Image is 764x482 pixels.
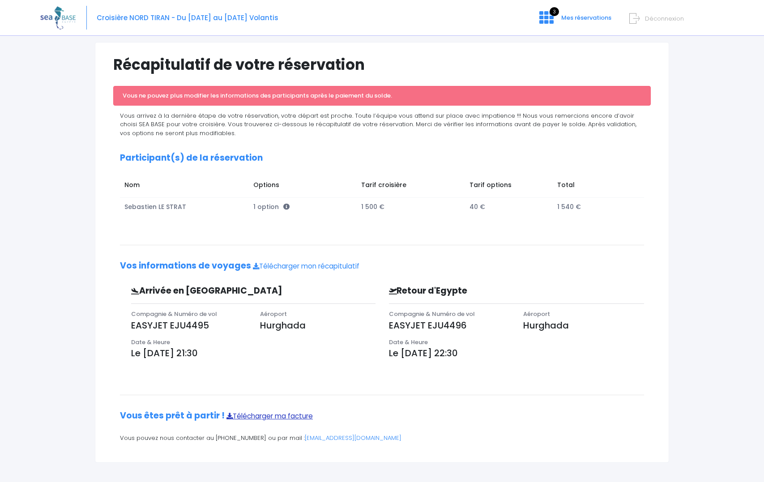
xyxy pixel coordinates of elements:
span: 3 [550,7,559,16]
p: Le [DATE] 21:30 [131,346,376,360]
td: 1 540 € [553,197,635,216]
td: Total [553,176,635,197]
h1: Récapitulatif de votre réservation [113,56,651,73]
td: 40 € [465,197,553,216]
span: Vous arrivez à la dernière étape de votre réservation, votre départ est proche. Toute l’équipe vo... [120,111,636,137]
p: Hurghada [523,319,644,332]
span: Compagnie & Numéro de vol [389,310,475,318]
span: Déconnexion [645,14,684,23]
td: Sebastien LE STRAT [120,197,249,216]
p: Vous pouvez nous contacter au [PHONE_NUMBER] ou par mail : [120,434,644,443]
span: Compagnie & Numéro de vol [131,310,217,318]
a: Télécharger ma facture [226,411,313,421]
a: 3 Mes réservations [532,17,617,25]
td: Tarif croisière [357,176,465,197]
span: Date & Heure [389,338,428,346]
span: Croisière NORD TIRAN - Du [DATE] au [DATE] Volantis [97,13,278,22]
td: 1 500 € [357,197,465,216]
td: Nom [120,176,249,197]
h3: Arrivée en [GEOGRAPHIC_DATA] [124,286,318,296]
h2: Participant(s) de la réservation [120,153,644,163]
a: [EMAIL_ADDRESS][DOMAIN_NAME] [305,434,401,442]
p: Le [DATE] 22:30 [389,346,644,360]
div: Vous ne pouvez plus modifier les informations des participants après le paiement du solde. [113,86,651,106]
h2: Vous êtes prêt à partir ! [120,411,644,421]
span: 1 option [253,202,290,211]
span: Date & Heure [131,338,170,346]
p: EASYJET EJU4495 [131,319,247,332]
span: Mes réservations [561,13,611,22]
td: Options [249,176,357,197]
span: Aéroport [260,310,287,318]
h3: Retour d'Egypte [382,286,584,296]
span: Aéroport [523,310,550,318]
p: Hurghada [260,319,376,332]
p: EASYJET EJU4496 [389,319,510,332]
td: Tarif options [465,176,553,197]
h2: Vos informations de voyages [120,261,644,271]
a: Télécharger mon récapitulatif [253,261,359,271]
